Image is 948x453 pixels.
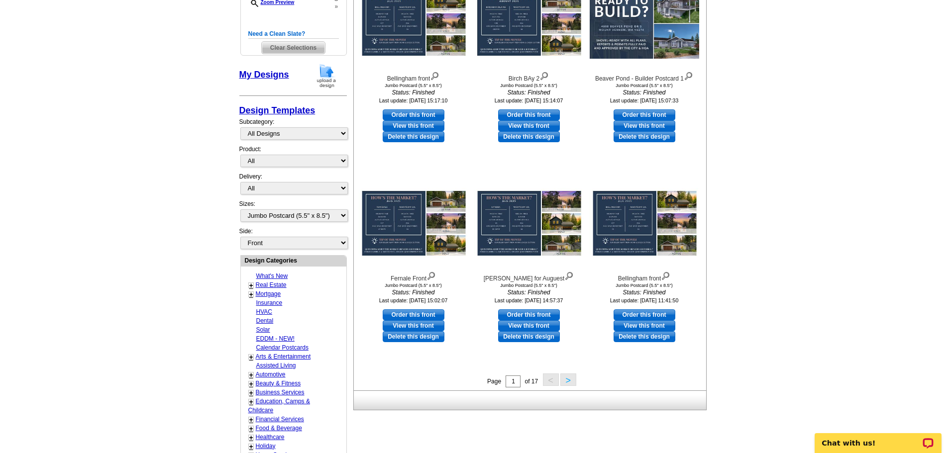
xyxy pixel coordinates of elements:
div: Bellingham front [359,70,468,83]
div: Bellingham front [590,270,699,283]
a: View this front [498,320,560,331]
div: Subcategory: [239,117,347,145]
a: + [249,425,253,433]
a: Delete this design [498,131,560,142]
a: Real Estate [256,281,287,288]
a: Delete this design [614,331,675,342]
a: What's New [256,272,288,279]
a: Education, Camps & Childcare [248,398,310,414]
a: Beauty & Fitness [256,380,301,387]
h5: Need a Clean Slate? [248,29,339,39]
small: Last update: [DATE] 15:02:07 [379,297,448,303]
a: + [249,416,253,424]
div: Design Categories [241,256,346,265]
a: + [249,434,253,442]
img: Fernale Front [359,188,468,259]
a: View this front [614,120,675,131]
a: + [249,371,253,379]
a: use this design [383,309,444,320]
a: use this design [614,309,675,320]
div: Birch BAy 2 [474,70,584,83]
img: view design details [564,270,574,280]
small: Last update: [DATE] 11:41:50 [610,297,679,303]
a: Healthcare [256,434,285,441]
img: Lynden for Auguest [474,188,584,259]
a: Financial Services [256,416,304,423]
small: Last update: [DATE] 15:07:33 [610,97,679,103]
a: Delete this design [498,331,560,342]
img: view design details [539,70,549,81]
div: Jumbo Postcard (5.5" x 8.5") [590,283,699,288]
button: > [560,373,576,386]
a: Holiday [256,443,276,450]
div: Jumbo Postcard (5.5" x 8.5") [474,83,584,88]
a: + [249,443,253,451]
a: EDDM - NEW! [256,335,295,342]
small: Last update: [DATE] 14:57:37 [495,297,563,303]
a: View this front [614,320,675,331]
span: » [334,3,338,10]
a: Insurance [256,299,283,306]
a: Automotive [256,371,286,378]
a: + [249,353,253,361]
a: Assisted Living [256,362,296,369]
span: Clear Selections [262,42,325,54]
a: View this front [383,120,444,131]
a: Arts & Entertainment [256,353,311,360]
i: Status: Finished [474,88,584,97]
div: Delivery: [239,172,347,199]
div: Jumbo Postcard (5.5" x 8.5") [474,283,584,288]
small: Last update: [DATE] 15:14:07 [495,97,563,103]
a: + [249,389,253,397]
img: view design details [426,270,436,280]
a: Business Services [256,389,305,396]
div: Jumbo Postcard (5.5" x 8.5") [359,283,468,288]
a: Design Templates [239,105,316,115]
a: My Designs [239,70,289,80]
i: Status: Finished [474,288,584,297]
a: use this design [383,109,444,120]
a: View this front [498,120,560,131]
div: Beaver Pond - Builder Postcard 1 [590,70,699,83]
a: Delete this design [383,131,444,142]
a: use this design [498,309,560,320]
img: Bellingham front [590,188,699,259]
img: view design details [684,70,693,81]
i: Status: Finished [359,88,468,97]
a: use this design [498,109,560,120]
div: Jumbo Postcard (5.5" x 8.5") [590,83,699,88]
a: Delete this design [383,331,444,342]
a: View this front [383,320,444,331]
a: + [249,398,253,406]
button: < [543,373,559,386]
small: Last update: [DATE] 15:17:10 [379,97,448,103]
a: + [249,281,253,289]
div: Fernale Front [359,270,468,283]
a: + [249,290,253,298]
div: [PERSON_NAME] for Auguest [474,270,584,283]
a: HVAC [256,308,272,315]
div: Product: [239,145,347,172]
div: Side: [239,227,347,250]
i: Status: Finished [590,88,699,97]
iframe: LiveChat chat widget [808,422,948,453]
i: Status: Finished [590,288,699,297]
img: view design details [661,270,670,280]
span: Page [487,378,501,385]
a: Mortgage [256,290,281,297]
i: Status: Finished [359,288,468,297]
a: Calendar Postcards [256,344,309,351]
img: upload-design [314,63,339,89]
a: use this design [614,109,675,120]
a: Food & Beverage [256,425,302,432]
div: Jumbo Postcard (5.5" x 8.5") [359,83,468,88]
a: + [249,380,253,388]
span: of 17 [525,378,538,385]
div: Sizes: [239,199,347,227]
a: Delete this design [614,131,675,142]
a: Solar [256,326,270,333]
a: Dental [256,317,274,324]
img: view design details [430,70,439,81]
